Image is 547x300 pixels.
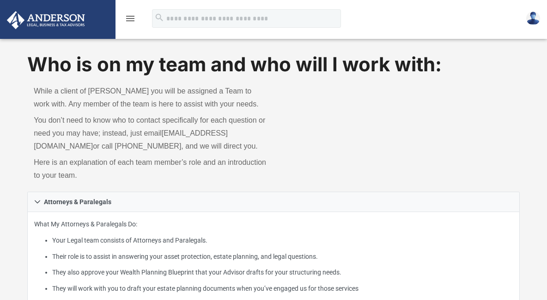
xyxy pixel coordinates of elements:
li: They will work with you to draft your estate planning documents when you’ve engaged us for those ... [52,283,512,294]
li: Their role is to assist in answering your asset protection, estate planning, and legal questions. [52,251,512,262]
img: Anderson Advisors Platinum Portal [4,11,88,29]
img: User Pic [526,12,540,25]
p: You don’t need to know who to contact specifically for each question or need you may have; instea... [34,114,267,153]
i: menu [125,13,136,24]
i: search [154,12,164,23]
li: They also approve your Wealth Planning Blueprint that your Advisor drafts for your structuring ne... [52,267,512,278]
p: While a client of [PERSON_NAME] you will be assigned a Team to work with. Any member of the team ... [34,85,267,111]
li: Your Legal team consists of Attorneys and Paralegals. [52,235,512,246]
a: menu [125,18,136,24]
span: Attorneys & Paralegals [44,199,111,205]
p: Here is an explanation of each team member’s role and an introduction to your team. [34,156,267,182]
h1: Who is on my team and who will I work with: [27,51,520,78]
p: What My Attorneys & Paralegals Do: [34,219,513,294]
a: Attorneys & Paralegals [27,192,520,212]
a: [EMAIL_ADDRESS][DOMAIN_NAME] [34,129,228,150]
